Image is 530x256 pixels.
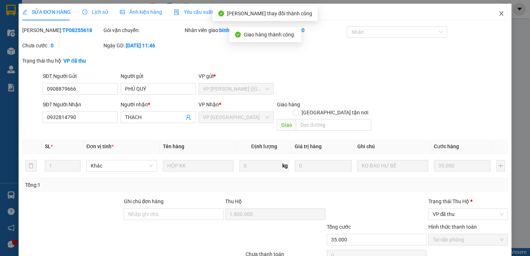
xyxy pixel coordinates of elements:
span: SL [45,143,51,149]
span: Tên hàng [163,143,184,149]
span: Khác [91,160,153,171]
span: edit [22,9,27,15]
input: 0 [434,160,491,172]
span: picture [120,9,125,15]
div: Chưa cước : [22,42,102,50]
span: [PERSON_NAME] thay đổi thành công [227,11,312,16]
div: Người gửi [121,72,196,80]
div: Cước rồi : [266,26,345,34]
button: plus [496,160,505,172]
button: Close [491,4,511,24]
span: VP Nhận [199,102,219,107]
span: [GEOGRAPHIC_DATA] tận nơi [299,109,371,117]
span: Cước hàng [434,143,459,149]
div: Trạng thái thu hộ: [22,57,122,65]
span: close [498,11,504,16]
th: Ghi chú [354,139,431,154]
span: Định lượng [251,143,277,149]
span: check-circle [218,11,224,16]
div: Tổng: 1 [25,181,205,189]
div: SĐT Người Gửi [43,72,118,80]
input: 0 [295,160,352,172]
span: Giao [276,119,296,131]
div: [PERSON_NAME]: [22,26,102,34]
span: Lịch sử [82,9,108,15]
b: TP08255618 [62,27,92,33]
span: VP đã thu [432,209,503,220]
span: Giao hàng thành công. [244,32,295,38]
div: Người nhận [121,101,196,109]
div: Ngày GD: [103,42,183,50]
span: check-circle [235,32,241,38]
span: kg [282,160,289,172]
div: Nhân viên giao: [185,26,264,34]
div: SĐT Người Nhận [43,101,118,109]
span: VP Trần Phú (Hàng) [203,83,269,94]
span: Tổng cước [327,224,351,230]
span: clock-circle [82,9,87,15]
b: [DATE] 11:46 [126,43,155,48]
input: Ghi Chú [357,160,428,172]
div: VP gửi [199,72,274,80]
input: Ghi chú đơn hàng [123,208,224,220]
img: icon [174,9,180,15]
span: Tại văn phòng [432,234,503,245]
span: Yêu cầu xuất hóa đơn điện tử [174,9,251,15]
label: Ghi chú đơn hàng [123,198,164,204]
b: VP đã thu [63,58,86,64]
div: Trạng thái Thu Hộ [428,197,508,205]
span: Giá trị hàng [295,143,322,149]
label: Hình thức thanh toán [428,224,476,230]
span: Đơn vị tính [86,143,114,149]
span: user-add [185,114,191,120]
b: binhphu.kimhoang [219,27,263,33]
div: Gói vận chuyển: [103,26,183,34]
span: Thu Hộ [225,198,242,204]
input: Dọc đường [296,119,371,131]
b: 0 [51,43,54,48]
span: SỬA ĐƠN HÀNG [22,9,71,15]
span: Ảnh kiện hàng [120,9,162,15]
button: delete [25,160,37,172]
span: VP Bình Phú [203,112,269,123]
span: Giao hàng [276,102,300,107]
input: VD: Bàn, Ghế [163,160,233,172]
